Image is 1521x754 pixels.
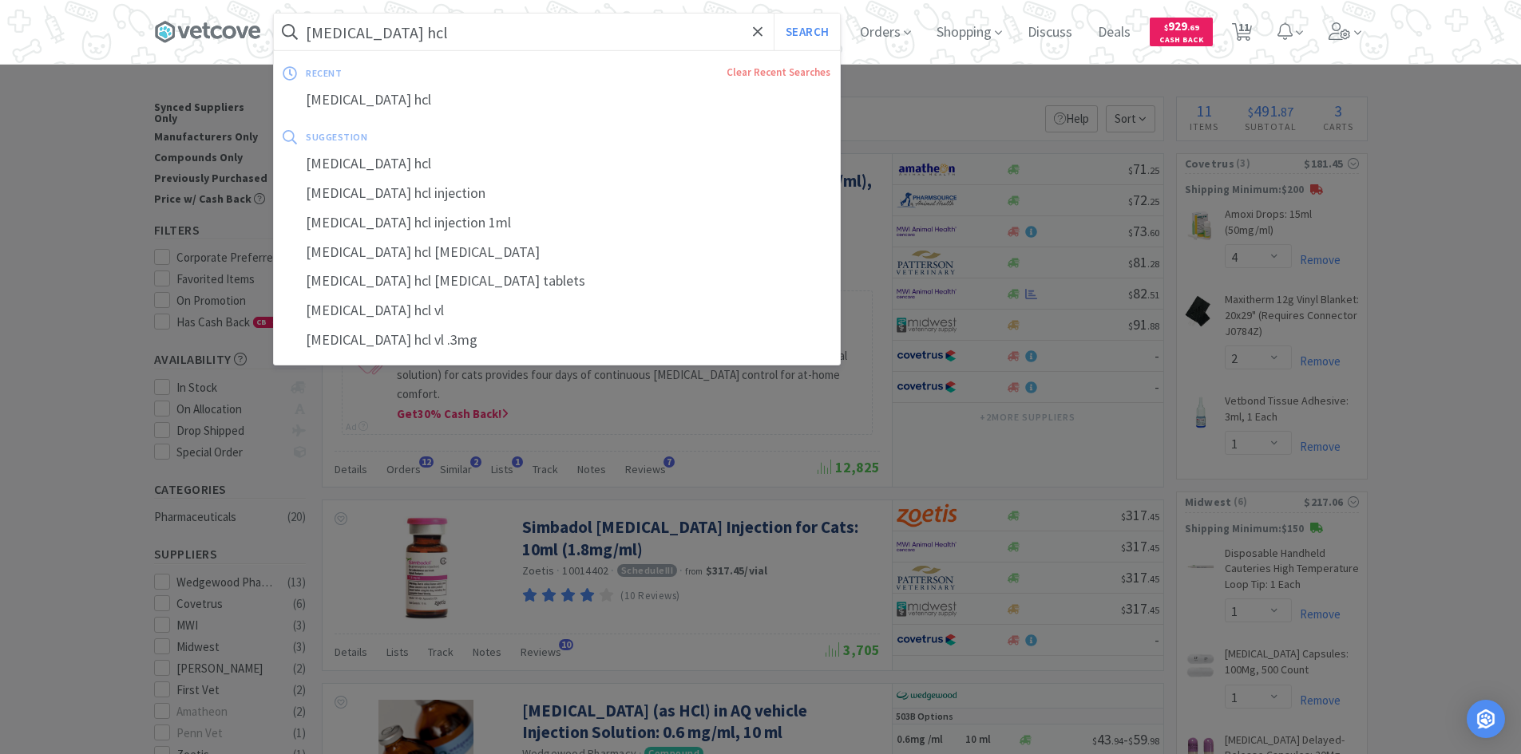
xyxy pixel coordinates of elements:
[1159,36,1203,46] span: Cash Back
[306,61,534,85] div: recent
[274,296,840,326] div: [MEDICAL_DATA] hcl vl
[274,238,840,267] div: [MEDICAL_DATA] hcl [MEDICAL_DATA]
[274,14,840,50] input: Search by item, sku, manufacturer, ingredient, size...
[274,326,840,355] div: [MEDICAL_DATA] hcl vl .3mg
[1091,26,1137,40] a: Deals
[727,65,830,79] a: Clear Recent Searches
[1164,22,1168,33] span: $
[1226,27,1258,41] a: 11
[274,149,840,179] div: [MEDICAL_DATA] hcl
[1150,10,1213,53] a: $929.69Cash Back
[1021,26,1079,40] a: Discuss
[274,266,840,296] div: [MEDICAL_DATA] hcl [MEDICAL_DATA] tablets
[1164,18,1199,34] span: 929
[1187,22,1199,33] span: . 69
[306,124,599,149] div: suggestion
[274,208,840,238] div: [MEDICAL_DATA] hcl injection 1ml
[1467,700,1505,738] div: Open Intercom Messenger
[274,179,840,208] div: [MEDICAL_DATA] hcl injection
[774,14,840,50] button: Search
[274,85,840,115] div: [MEDICAL_DATA] hcl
